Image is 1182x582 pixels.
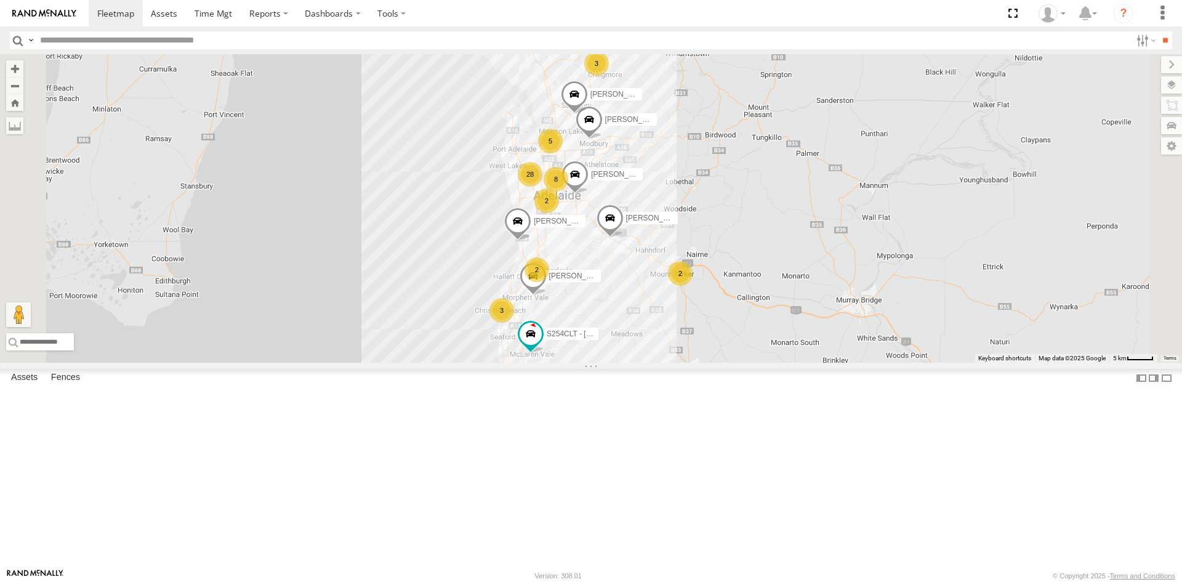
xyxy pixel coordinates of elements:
label: Fences [45,370,86,387]
label: Dock Summary Table to the Right [1148,369,1160,387]
div: 2 [668,261,693,286]
a: Terms and Conditions [1110,572,1175,580]
button: Zoom Home [6,94,23,111]
i: ? [1114,4,1133,23]
div: 28 [518,162,542,187]
label: Dock Summary Table to the Left [1135,369,1148,387]
span: 5 km [1113,355,1127,362]
label: Measure [6,117,23,134]
div: 3 [584,51,609,76]
a: Visit our Website [7,570,63,582]
span: [PERSON_NAME] [591,170,652,179]
span: [PERSON_NAME] [534,216,595,225]
button: Zoom in [6,60,23,77]
img: rand-logo.svg [12,9,76,18]
div: 3 [489,298,514,323]
a: Terms (opens in new tab) [1164,356,1176,361]
button: Zoom out [6,77,23,94]
div: 5 [538,129,563,153]
label: Search Query [26,31,36,49]
span: [PERSON_NAME] [605,115,666,124]
button: Keyboard shortcuts [978,354,1031,363]
span: [PERSON_NAME] [549,272,610,280]
span: S254CLT - [PERSON_NAME] [547,329,645,337]
label: Search Filter Options [1132,31,1158,49]
div: 2 [525,257,549,282]
label: Assets [5,370,44,387]
div: 2 [534,188,559,213]
button: Map Scale: 5 km per 40 pixels [1109,354,1157,363]
span: [PERSON_NAME] [590,90,651,99]
label: Hide Summary Table [1160,369,1173,387]
span: [PERSON_NAME] [626,213,687,222]
span: Map data ©2025 Google [1039,355,1106,362]
div: Version: 308.01 [535,572,582,580]
div: 8 [544,167,568,192]
label: Map Settings [1161,137,1182,155]
button: Drag Pegman onto the map to open Street View [6,302,31,327]
div: © Copyright 2025 - [1053,572,1175,580]
div: Peter Lu [1034,4,1070,23]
